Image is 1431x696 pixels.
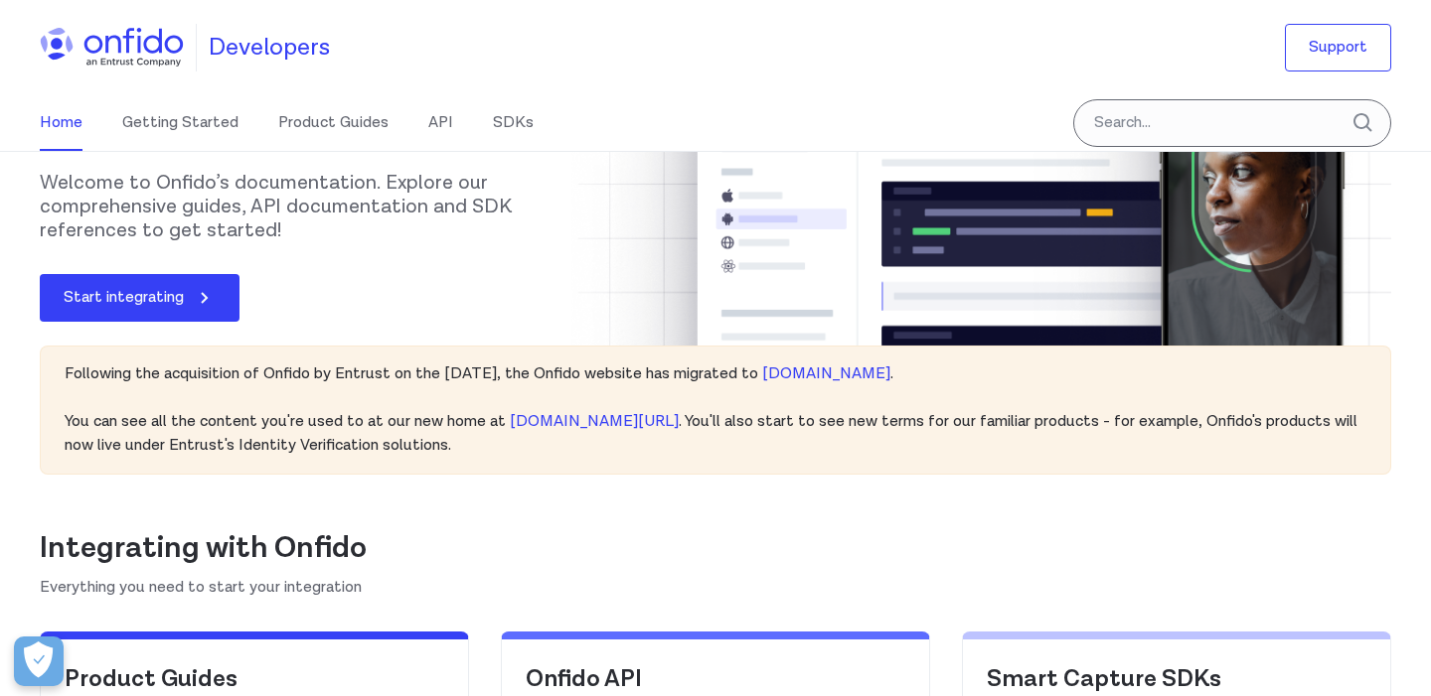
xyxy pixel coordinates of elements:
[40,274,239,322] button: Start integrating
[40,576,1391,600] span: Everything you need to start your integration
[510,411,679,432] a: [DOMAIN_NAME][URL]
[1073,99,1391,147] input: Onfido search input field
[14,636,64,686] div: Cookie Preferences
[762,363,890,384] a: [DOMAIN_NAME]
[40,171,596,242] p: Welcome to Onfido’s documentation. Explore our comprehensive guides, API documentation and SDK re...
[493,95,534,151] a: SDKs
[65,663,444,695] h4: Product Guides
[40,28,184,68] img: Onfido Logo
[987,663,1366,695] h4: Smart Capture SDKs
[1285,24,1391,71] a: Support
[428,95,453,151] a: API
[526,663,905,695] h4: Onfido API
[209,32,330,64] h1: Developers
[278,95,389,151] a: Product Guides
[122,95,238,151] a: Getting Started
[40,95,82,151] a: Home
[40,528,1391,568] h3: Integrating with Onfido
[14,636,64,686] button: Open Preferences
[40,346,1391,475] div: Following the acquisition of Onfido by Entrust on the [DATE], the Onfido website has migrated to ...
[40,274,596,322] a: Start integrating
